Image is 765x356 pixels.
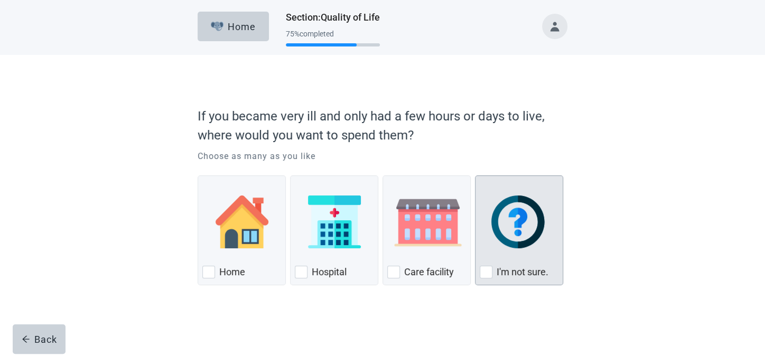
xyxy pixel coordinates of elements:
div: Home, checkbox, not checked [198,175,286,285]
div: Back [22,334,57,344]
label: Hospital [312,266,347,278]
div: Home [211,21,256,32]
button: ElephantHome [198,12,269,41]
div: 75 % completed [286,30,380,38]
div: Care Facility, checkbox, not checked [382,175,471,285]
label: I'm not sure. [497,266,548,278]
label: Home [219,266,245,278]
h1: Section : Quality of Life [286,10,380,25]
div: Progress section [286,25,380,51]
p: If you became very ill and only had a few hours or days to live, where would you want to spend them? [198,107,562,145]
img: Elephant [211,22,224,31]
div: I'm not sure., checkbox, not checked [475,175,563,285]
div: Hospital, checkbox, not checked [290,175,378,285]
label: Care facility [404,266,454,278]
span: arrow-left [22,335,30,343]
button: Toggle account menu [542,14,567,39]
p: Choose as many as you like [198,150,567,163]
button: arrow-leftBack [13,324,66,354]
